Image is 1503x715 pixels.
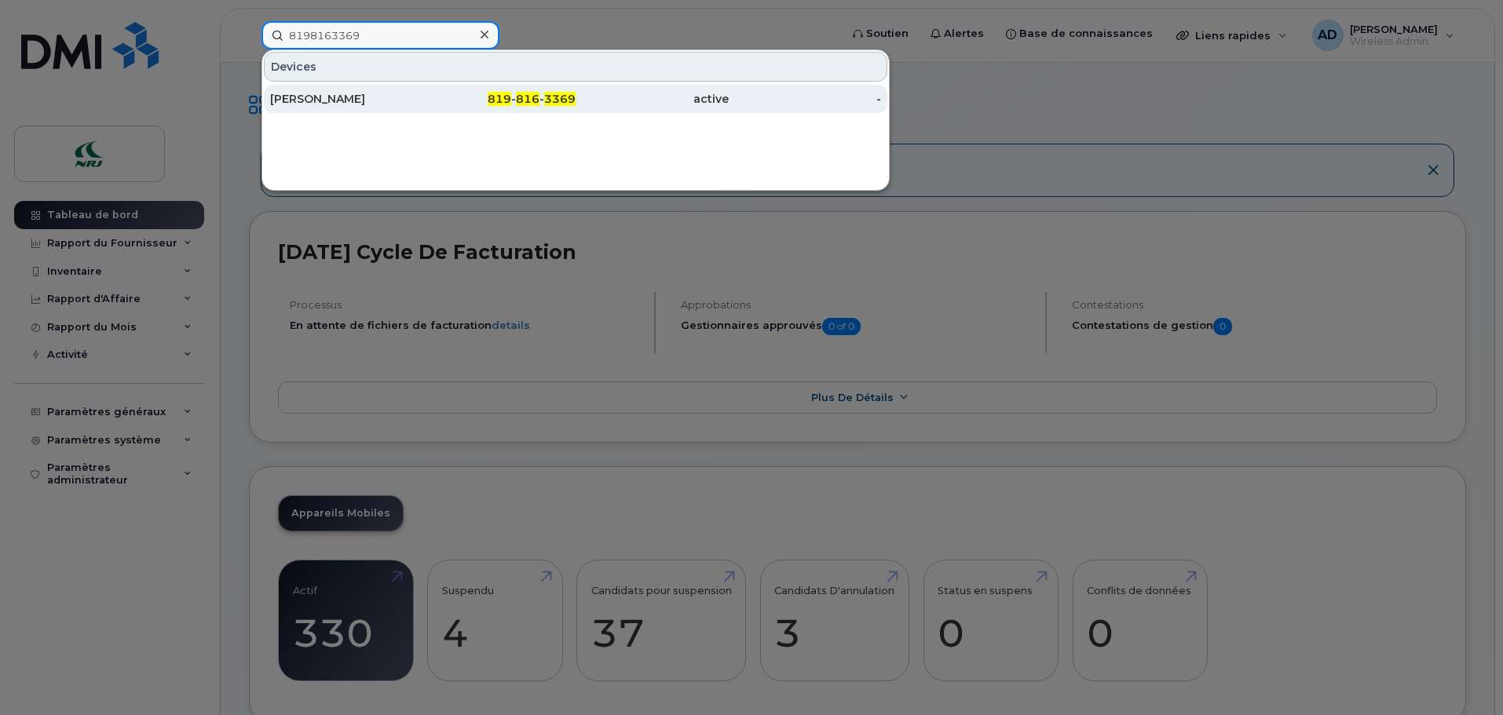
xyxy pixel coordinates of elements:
[488,92,511,106] span: 819
[729,91,882,107] div: -
[264,52,887,82] div: Devices
[516,92,539,106] span: 816
[270,91,423,107] div: [PERSON_NAME]
[576,91,729,107] div: active
[264,85,887,113] a: [PERSON_NAME]819-816-3369active-
[423,91,576,107] div: - -
[544,92,576,106] span: 3369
